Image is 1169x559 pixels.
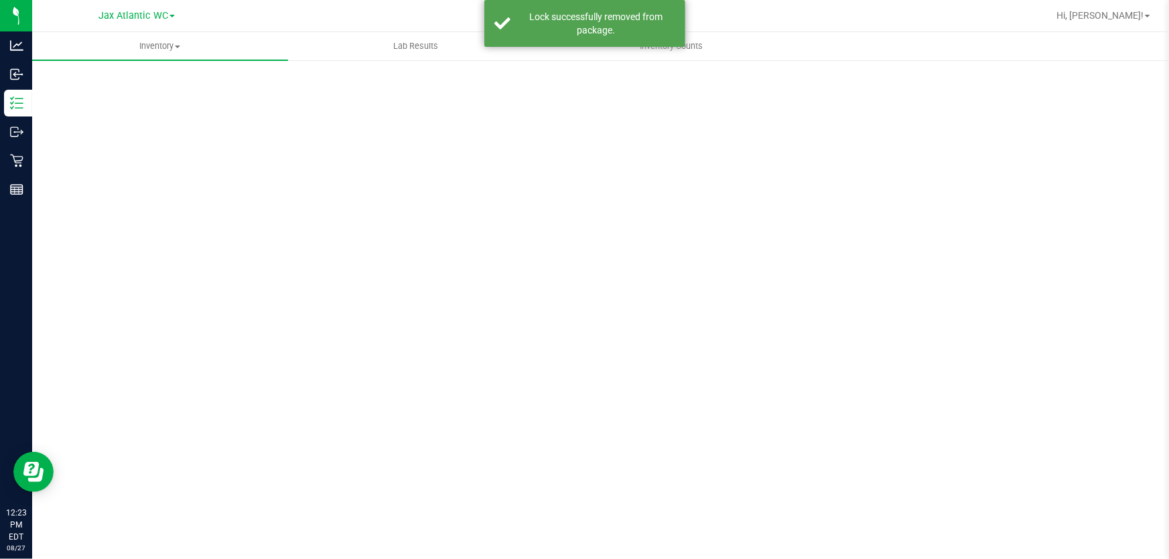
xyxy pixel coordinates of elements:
[6,507,26,543] p: 12:23 PM EDT
[288,32,544,60] a: Lab Results
[32,32,288,60] a: Inventory
[375,40,456,52] span: Lab Results
[1056,10,1144,21] span: Hi, [PERSON_NAME]!
[10,154,23,167] inline-svg: Retail
[13,452,54,492] iframe: Resource center
[10,125,23,139] inline-svg: Outbound
[98,10,168,21] span: Jax Atlantic WC
[6,543,26,553] p: 08/27
[10,39,23,52] inline-svg: Analytics
[32,40,288,52] span: Inventory
[10,68,23,81] inline-svg: Inbound
[10,183,23,196] inline-svg: Reports
[518,10,675,37] div: Lock successfully removed from package.
[10,96,23,110] inline-svg: Inventory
